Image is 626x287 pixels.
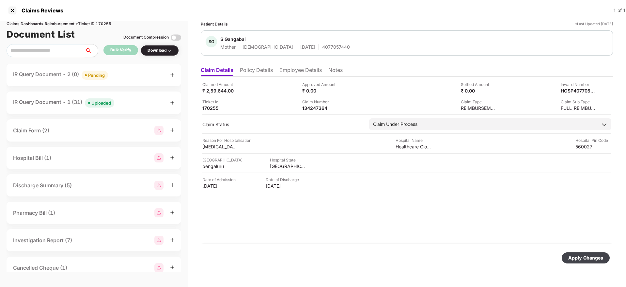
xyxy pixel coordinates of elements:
[202,143,238,150] div: [MEDICAL_DATA][DEMOGRAPHIC_DATA]
[201,21,228,27] div: Patient Details
[13,98,114,108] div: IR Query Document - 1 (31)
[266,183,302,189] div: [DATE]
[461,99,497,105] div: Claim Type
[202,121,363,127] div: Claim Status
[266,177,302,183] div: Date of Discharge
[575,137,611,143] div: Hospital Pin Code
[201,67,233,76] li: Claim Details
[300,44,315,50] div: [DATE]
[270,157,306,163] div: Hospital State
[123,34,169,41] div: Document Compression
[85,44,98,57] button: search
[170,100,175,105] span: plus
[154,153,164,162] img: svg+xml;base64,PHN2ZyBpZD0iR3JvdXBfMjg4MTMiIGRhdGEtbmFtZT0iR3JvdXAgMjg4MTMiIHhtbG5zPSJodHRwOi8vd3...
[154,263,164,272] img: svg+xml;base64,PHN2ZyBpZD0iR3JvdXBfMjg4MTMiIGRhdGEtbmFtZT0iR3JvdXAgMjg4MTMiIHhtbG5zPSJodHRwOi8vd3...
[202,157,243,163] div: [GEOGRAPHIC_DATA]
[110,47,131,53] div: Bulk Verify
[568,254,603,262] div: Apply Changes
[206,36,217,47] div: SG
[279,67,322,76] li: Employee Details
[13,154,51,162] div: Hospital Bill (1)
[13,236,72,245] div: Investigation Report (7)
[170,73,175,77] span: plus
[91,100,111,106] div: Uploaded
[575,143,611,150] div: 560027
[302,81,338,88] div: Approved Amount
[13,264,67,272] div: Cancelled Cheque (1)
[561,88,597,94] div: HOSP4077057440_09092025184645
[7,27,75,42] h1: Document List
[13,127,49,135] div: Claim Form (2)
[154,126,164,135] img: svg+xml;base64,PHN2ZyBpZD0iR3JvdXBfMjg4MTMiIGRhdGEtbmFtZT0iR3JvdXAgMjg4MTMiIHhtbG5zPSJodHRwOi8vd3...
[154,208,164,217] img: svg+xml;base64,PHN2ZyBpZD0iR3JvdXBfMjg4MTMiIGRhdGEtbmFtZT0iR3JvdXAgMjg4MTMiIHhtbG5zPSJodHRwOi8vd3...
[561,105,597,111] div: FULL_REIMBURSEMENT
[85,48,98,53] span: search
[13,209,55,217] div: Pharmacy Bill (1)
[202,99,238,105] div: Ticket Id
[7,21,181,27] div: Claims Dashboard > Reimbursement > Ticket ID 170255
[202,137,251,143] div: Reason For Hospitalisation
[322,44,350,50] div: 4077057440
[302,88,338,94] div: ₹ 0.00
[170,210,175,215] span: plus
[170,183,175,187] span: plus
[154,181,164,190] img: svg+xml;base64,PHN2ZyBpZD0iR3JvdXBfMjg4MTMiIGRhdGEtbmFtZT0iR3JvdXAgMjg4MTMiIHhtbG5zPSJodHRwOi8vd3...
[461,81,497,88] div: Settled Amount
[170,128,175,132] span: plus
[302,105,338,111] div: 134247364
[240,67,273,76] li: Policy Details
[202,177,238,183] div: Date of Admission
[13,181,72,190] div: Discharge Summary (5)
[202,88,238,94] div: ₹ 2,59,644.00
[373,121,417,128] div: Claim Under Process
[220,36,246,42] div: S Gangabai
[561,99,597,105] div: Claim Sub Type
[148,47,172,54] div: Download
[270,163,306,169] div: [GEOGRAPHIC_DATA]
[170,238,175,242] span: plus
[154,236,164,245] img: svg+xml;base64,PHN2ZyBpZD0iR3JvdXBfMjg4MTMiIGRhdGEtbmFtZT0iR3JvdXAgMjg4MTMiIHhtbG5zPSJodHRwOi8vd3...
[601,121,607,128] img: downArrowIcon
[88,72,105,78] div: Pending
[613,7,626,14] div: 1 of 1
[302,99,338,105] div: Claim Number
[575,21,613,27] div: *Last Updated [DATE]
[220,44,236,50] div: Mother
[171,32,181,43] img: svg+xml;base64,PHN2ZyBpZD0iVG9nZ2xlLTMyeDMyIiB4bWxucz0iaHR0cDovL3d3dy53My5vcmcvMjAwMC9zdmciIHdpZH...
[202,163,238,169] div: bengaluru
[461,88,497,94] div: ₹ 0.00
[461,105,497,111] div: REIMBURSEMENT
[202,105,238,111] div: 170255
[167,48,172,53] img: svg+xml;base64,PHN2ZyBpZD0iRHJvcGRvd24tMzJ4MzIiIHhtbG5zPSJodHRwOi8vd3d3LnczLm9yZy8yMDAwL3N2ZyIgd2...
[202,81,238,88] div: Claimed Amount
[18,7,63,14] div: Claims Reviews
[396,137,431,143] div: Hospital Name
[396,143,431,150] div: Healthcare Global Enterprises (Hcg)
[202,183,238,189] div: [DATE]
[170,155,175,160] span: plus
[170,265,175,270] span: plus
[243,44,293,50] div: [DEMOGRAPHIC_DATA]
[13,70,108,80] div: IR Query Document - 2 (0)
[561,81,597,88] div: Inward Number
[328,67,343,76] li: Notes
